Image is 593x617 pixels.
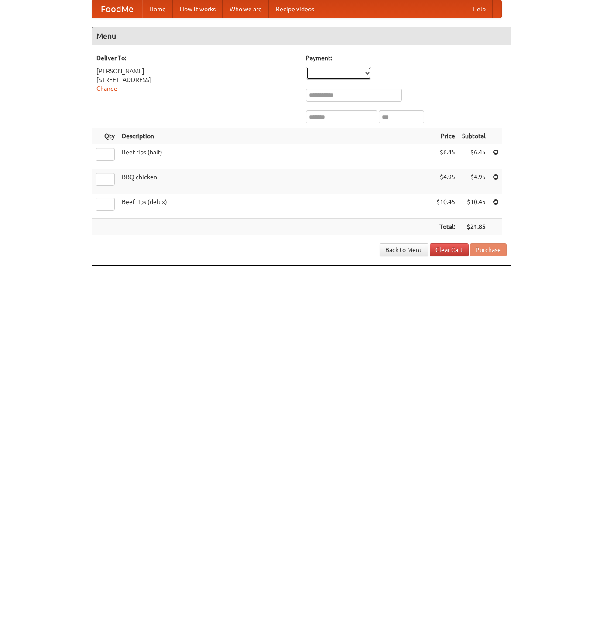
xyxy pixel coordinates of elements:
td: $6.45 [459,144,489,169]
th: Price [433,128,459,144]
a: FoodMe [92,0,142,18]
h5: Deliver To: [96,54,297,62]
th: Qty [92,128,118,144]
a: How it works [173,0,223,18]
a: Back to Menu [380,243,428,256]
a: Home [142,0,173,18]
h4: Menu [92,27,511,45]
a: Recipe videos [269,0,321,18]
td: Beef ribs (half) [118,144,433,169]
th: $21.85 [459,219,489,235]
td: $10.45 [433,194,459,219]
td: Beef ribs (delux) [118,194,433,219]
div: [PERSON_NAME] [96,67,297,75]
a: Help [466,0,493,18]
a: Clear Cart [430,243,469,256]
td: $10.45 [459,194,489,219]
td: $4.95 [459,169,489,194]
th: Subtotal [459,128,489,144]
a: Change [96,85,117,92]
td: $6.45 [433,144,459,169]
button: Purchase [470,243,507,256]
td: $4.95 [433,169,459,194]
h5: Payment: [306,54,507,62]
div: [STREET_ADDRESS] [96,75,297,84]
th: Total: [433,219,459,235]
th: Description [118,128,433,144]
a: Who we are [223,0,269,18]
td: BBQ chicken [118,169,433,194]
